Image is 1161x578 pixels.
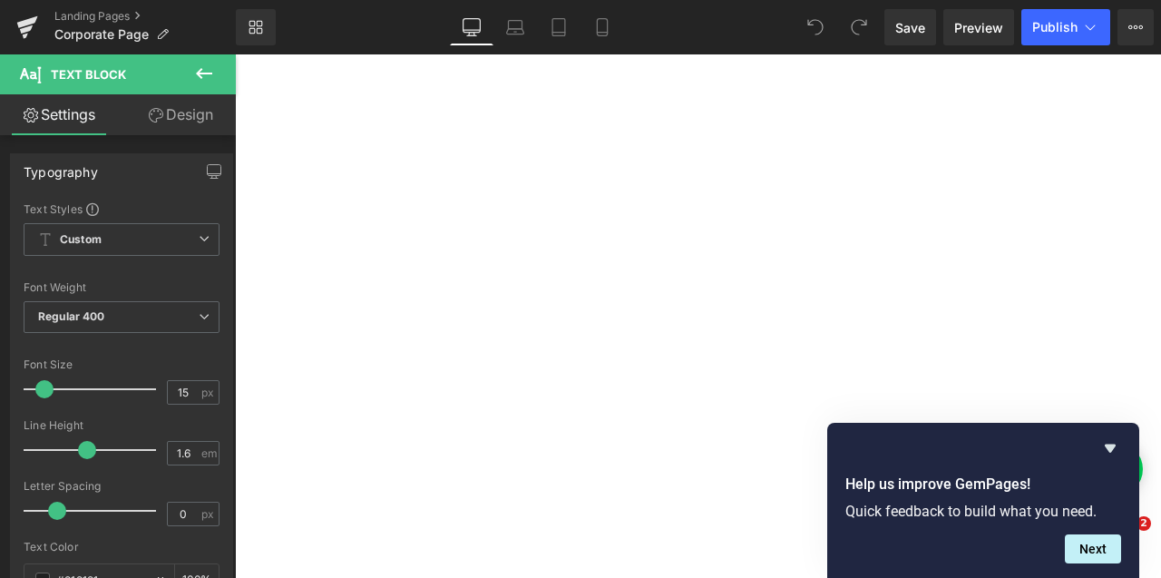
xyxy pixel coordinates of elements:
[537,9,580,45] a: Tablet
[201,447,217,459] span: em
[38,309,105,323] b: Regular 400
[236,9,276,45] a: New Library
[24,201,220,216] div: Text Styles
[845,474,1121,495] h2: Help us improve GemPages!
[845,437,1121,563] div: Help us improve GemPages!
[24,154,98,180] div: Typography
[797,9,834,45] button: Undo
[1137,516,1151,531] span: 2
[450,9,493,45] a: Desktop
[580,9,624,45] a: Mobile
[954,18,1003,37] span: Preview
[201,387,217,398] span: px
[60,232,102,248] b: Custom
[1032,20,1078,34] span: Publish
[841,9,877,45] button: Redo
[24,419,220,432] div: Line Height
[1021,9,1110,45] button: Publish
[1065,534,1121,563] button: Next question
[1099,437,1121,459] button: Hide survey
[943,9,1014,45] a: Preview
[493,9,537,45] a: Laptop
[51,67,126,82] span: Text Block
[24,358,220,371] div: Font Size
[201,508,217,520] span: px
[122,94,239,135] a: Design
[24,541,220,554] div: Text Color
[54,27,149,42] span: Corporate Page
[845,503,1121,520] p: Quick feedback to build what you need.
[895,18,925,37] span: Save
[24,281,220,294] div: Font Weight
[54,9,236,24] a: Landing Pages
[1117,9,1154,45] button: More
[24,480,220,493] div: Letter Spacing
